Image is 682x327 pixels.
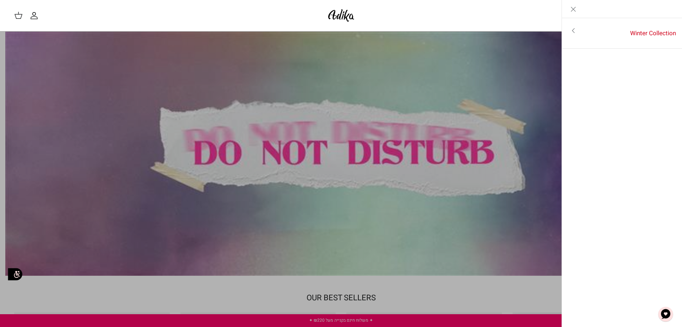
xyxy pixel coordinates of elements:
a: החשבון שלי [30,11,41,20]
img: accessibility_icon02.svg [5,264,25,284]
img: Adika IL [326,7,356,24]
button: צ'אט [655,304,676,325]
